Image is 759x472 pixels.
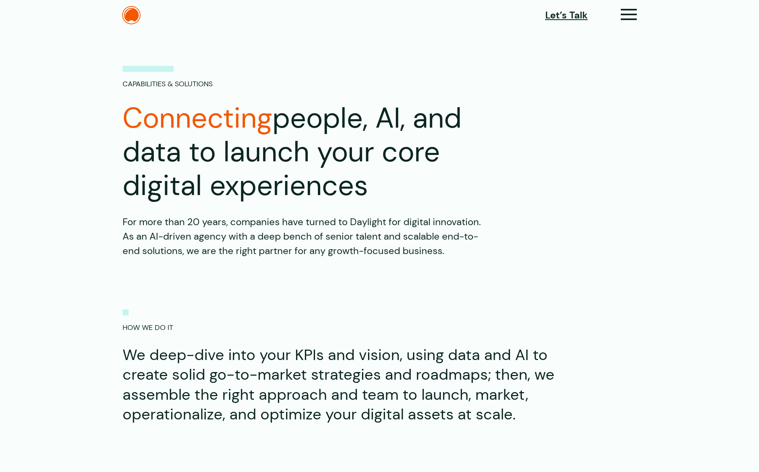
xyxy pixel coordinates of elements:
p: HOW WE DO IT [123,309,173,333]
h2: We deep-dive into your KPIs and vision, using data and AI to create solid go-to-market strategies... [123,345,559,425]
span: Connecting [123,100,272,136]
h1: people, AI, and data to launch your core digital experiences [123,102,524,203]
a: Let’s Talk [545,8,588,22]
p: For more than 20 years, companies have turned to Daylight for digital innovation. As an AI-driven... [123,215,484,258]
p: Capabilities & Solutions [123,66,213,90]
img: The Daylight Studio Logo [122,6,141,24]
